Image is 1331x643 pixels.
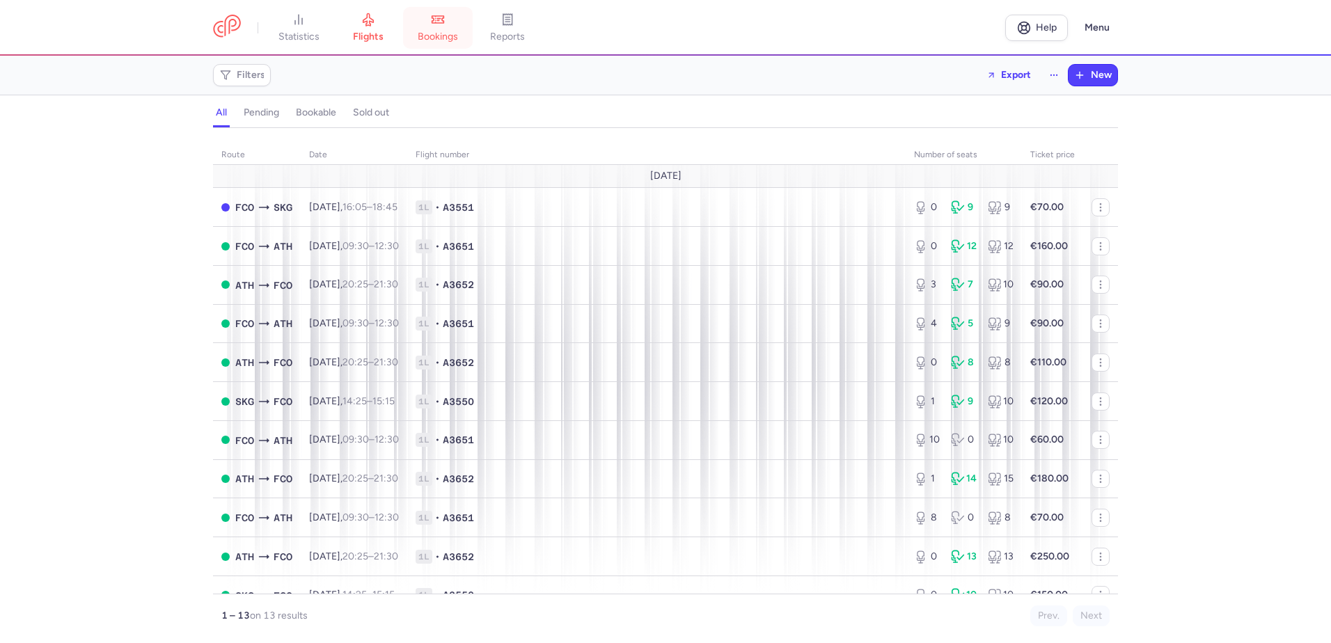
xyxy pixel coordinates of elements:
strong: €250.00 [1030,550,1069,562]
a: bookings [403,13,473,43]
span: • [435,356,440,370]
span: 1L [416,200,432,214]
strong: €160.00 [1030,240,1068,252]
time: 20:25 [342,473,368,484]
span: reports [490,31,525,43]
span: 1L [416,511,432,525]
a: Help [1005,15,1068,41]
time: 21:30 [374,473,398,484]
span: SKG [235,588,254,603]
h4: all [216,106,227,119]
span: • [435,395,440,408]
span: 1L [416,278,432,292]
span: ATH [274,433,292,448]
span: ATH [235,278,254,293]
span: ATH [235,355,254,370]
strong: €70.00 [1030,201,1064,213]
div: 10 [988,433,1014,447]
th: number of seats [906,145,1022,166]
div: 10 [951,588,977,602]
span: New [1091,70,1112,81]
time: 14:25 [342,589,367,601]
button: Next [1073,605,1110,626]
div: 9 [988,317,1014,331]
time: 20:25 [342,356,368,368]
div: 13 [951,550,977,564]
time: 21:30 [374,550,398,562]
div: 4 [914,317,940,331]
span: A3652 [443,472,474,486]
div: 8 [988,511,1014,525]
button: New [1069,65,1117,86]
span: • [435,433,440,447]
div: 9 [988,200,1014,214]
button: Filters [214,65,270,86]
div: 12 [951,239,977,253]
span: A3651 [443,317,474,331]
span: FCO [274,355,292,370]
div: 0 [951,511,977,525]
span: 1L [416,433,432,447]
div: 1 [914,395,940,408]
time: 16:05 [342,201,367,213]
span: FCO [274,549,292,564]
div: 9 [951,200,977,214]
span: [DATE], [309,589,395,601]
strong: €60.00 [1030,434,1064,445]
span: [DATE], [309,201,397,213]
strong: €70.00 [1030,511,1064,523]
th: date [301,145,407,166]
div: 8 [988,356,1014,370]
span: 1L [416,550,432,564]
div: 0 [914,588,940,602]
time: 21:30 [374,356,398,368]
span: A3551 [443,200,474,214]
span: [DATE], [309,278,398,290]
button: Export [977,64,1040,86]
span: FCO [235,200,254,215]
span: • [435,511,440,525]
span: A3652 [443,550,474,564]
th: Flight number [407,145,906,166]
span: statistics [278,31,320,43]
span: • [435,239,440,253]
div: 8 [914,511,940,525]
button: Menu [1076,15,1118,41]
span: [DATE], [309,395,395,407]
button: Prev. [1030,605,1067,626]
strong: €180.00 [1030,473,1069,484]
div: 9 [951,395,977,408]
span: FCO [274,278,292,293]
div: 0 [914,239,940,253]
time: 12:30 [375,511,399,523]
span: ATH [274,510,292,525]
span: – [342,278,398,290]
time: 12:30 [375,434,399,445]
a: CitizenPlane red outlined logo [213,15,241,40]
span: A3652 [443,356,474,370]
th: Ticket price [1022,145,1083,166]
span: FCO [274,394,292,409]
time: 15:15 [372,589,395,601]
span: FCO [235,510,254,525]
span: [DATE], [309,317,399,329]
span: 1L [416,588,432,602]
time: 12:30 [375,317,399,329]
span: [DATE], [309,356,398,368]
span: [DATE], [309,473,398,484]
strong: €110.00 [1030,356,1066,368]
span: ATH [274,316,292,331]
span: 1L [416,356,432,370]
span: [DATE] [650,170,682,182]
time: 09:30 [342,317,369,329]
h4: pending [244,106,279,119]
span: ATH [274,239,292,254]
span: FCO [274,588,292,603]
div: 7 [951,278,977,292]
span: A3651 [443,239,474,253]
span: • [435,472,440,486]
div: 13 [988,550,1014,564]
span: [DATE], [309,511,399,523]
div: 1 [914,472,940,486]
div: 10 [988,395,1014,408]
